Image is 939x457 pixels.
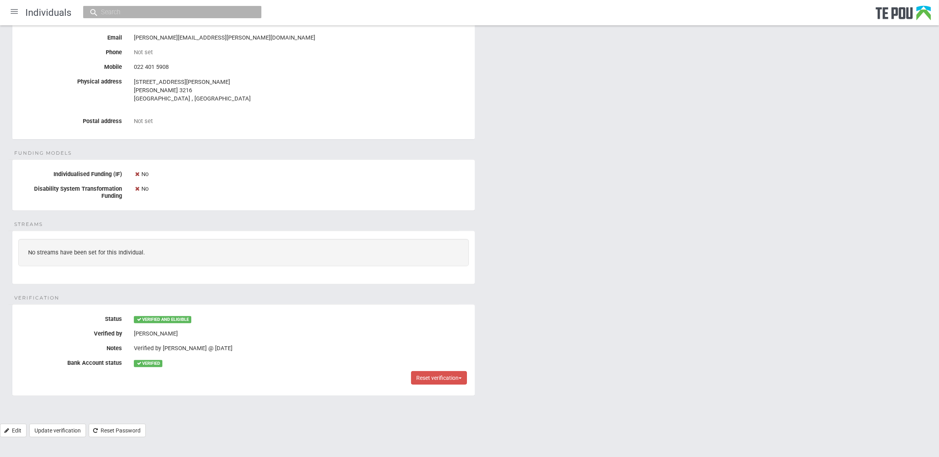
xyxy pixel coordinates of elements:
span: Funding Models [14,150,72,157]
div: [PERSON_NAME][EMAIL_ADDRESS][PERSON_NAME][DOMAIN_NAME] [134,31,469,45]
label: Postal address [12,115,128,125]
label: Phone [12,46,128,56]
label: Individualised Funding (IF) [12,168,128,178]
label: Notes [12,342,128,352]
label: Status [12,313,128,322]
label: Mobile [12,61,128,70]
span: Streams [14,221,43,228]
div: No streams have been set for this Individual. [18,239,469,266]
label: Email [12,31,128,41]
div: Not set [134,49,469,56]
label: Physical address [12,75,128,85]
label: Disability System Transformation Funding [12,182,128,200]
div: Verified by [PERSON_NAME] @ [DATE] [134,342,469,355]
div: VERIFIED [134,360,162,367]
label: Bank Account status [12,356,128,366]
label: Verified by [12,327,128,337]
div: 022 401 5908 [134,61,469,74]
input: Search [99,8,238,16]
span: Verification [14,294,59,302]
button: Reset password [89,424,146,437]
div: VERIFIED AND ELIGIBLE [134,316,191,323]
div: Not set [134,118,469,125]
a: Update verification [29,424,86,437]
button: Reset verification [411,371,467,385]
div: No [134,168,469,181]
div: [PERSON_NAME] [134,327,469,341]
address: [STREET_ADDRESS][PERSON_NAME] [PERSON_NAME] 3216 [GEOGRAPHIC_DATA] , [GEOGRAPHIC_DATA] [134,78,469,103]
div: No [134,182,469,196]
